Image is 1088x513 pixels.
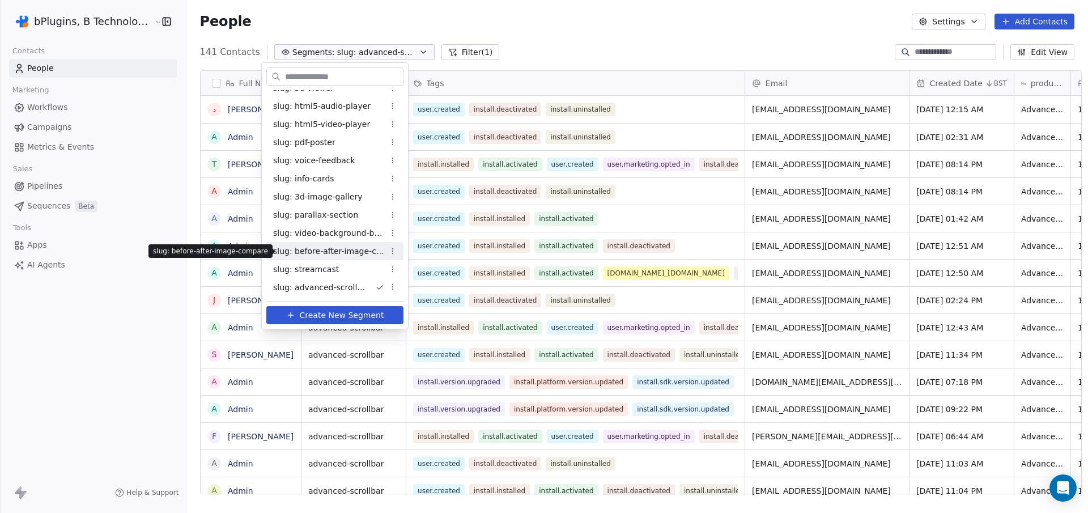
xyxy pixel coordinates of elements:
[273,264,339,275] span: slug: streamcast
[273,137,335,149] span: slug: pdf-poster
[273,173,334,185] span: slug: info-cards
[266,306,403,324] button: Create New Segment
[273,245,384,257] span: slug: before-after-image-compare
[273,227,384,239] span: slug: video-background-block
[153,247,268,256] p: slug: before-after-image-compare
[273,100,371,112] span: slug: html5-audio-player
[273,191,363,203] span: slug: 3d-image-gallery
[273,282,366,294] span: slug: advanced-scrollbar
[300,310,384,321] span: Create New Segment
[273,118,370,130] span: slug: html5-video-player
[273,209,358,221] span: slug: parallax-section
[273,155,355,167] span: slug: voice-feedback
